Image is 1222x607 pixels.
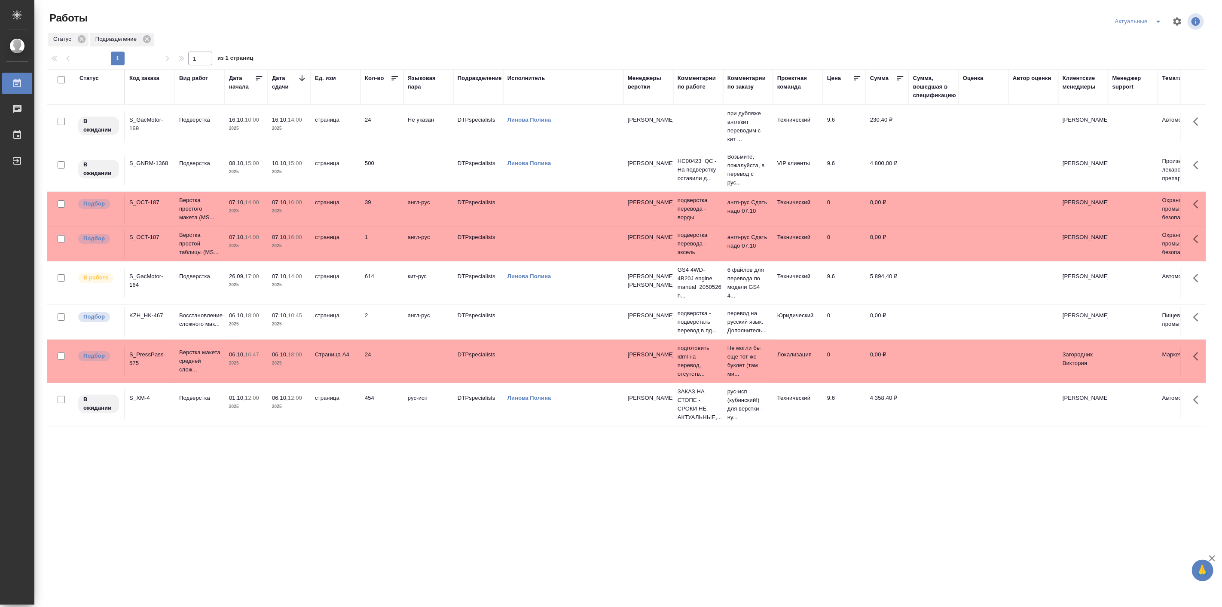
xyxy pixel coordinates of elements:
[628,350,669,359] p: [PERSON_NAME]
[179,74,208,83] div: Вид работ
[773,268,823,298] td: Технический
[866,111,909,141] td: 230,40 ₽
[870,74,889,83] div: Сумма
[1162,231,1204,257] p: Охрана труда, промышленная безопаснос...
[1058,111,1108,141] td: [PERSON_NAME]
[272,116,288,123] p: 16.10,
[727,309,769,335] p: перевод на русский язык. Дополнитель...
[129,394,171,402] div: S_XM-4
[79,74,99,83] div: Статус
[507,116,551,123] a: Линова Полина
[272,234,288,240] p: 07.10,
[678,387,719,422] p: ЗАКАЗ НА СТОПЕ - СРОКИ НЕ АКТУАЛЬНЫЕ,...
[229,395,245,401] p: 01.10,
[403,307,453,337] td: англ-рус
[83,234,105,243] p: Подбор
[507,160,551,166] a: Линова Полина
[1188,229,1209,249] button: Здесь прячутся важные кнопки
[1188,307,1209,328] button: Здесь прячутся важные кнопки
[288,351,302,358] p: 18:00
[217,53,254,65] span: из 1 страниц
[360,346,403,376] td: 24
[1162,196,1204,222] p: Охрана труда, промышленная безопаснос...
[90,33,154,46] div: Подразделение
[315,74,336,83] div: Ед. изм
[1058,346,1108,376] td: Загородних Виктория
[95,35,140,43] p: Подразделение
[179,348,220,374] p: Верстка макета средней слож...
[403,111,453,141] td: Не указан
[272,312,288,319] p: 07.10,
[272,207,306,215] p: 2025
[1162,311,1204,328] p: Пищевая промышленность
[628,198,669,207] p: [PERSON_NAME]
[360,229,403,259] td: 1
[963,74,984,83] div: Оценка
[1188,111,1209,132] button: Здесь прячутся важные кнопки
[229,160,245,166] p: 08.10,
[179,159,220,168] p: Подверстка
[628,74,669,91] div: Менеджеры верстки
[403,194,453,224] td: англ-рус
[179,196,220,222] p: Верстка простого макета (MS...
[83,117,114,134] p: В ожидании
[245,273,259,279] p: 17:00
[1188,155,1209,175] button: Здесь прячутся важные кнопки
[1188,194,1209,215] button: Здесь прячутся важные кнопки
[727,198,769,215] p: англ-рус Сдать надо 07.10
[1058,307,1108,337] td: [PERSON_NAME]
[403,268,453,298] td: кит-рус
[1058,155,1108,185] td: [PERSON_NAME]
[272,74,298,91] div: Дата сдачи
[83,273,108,282] p: В работе
[678,266,719,300] p: GS4 4WD-4B20J engine manual_2050526 h...
[453,111,503,141] td: DTPspecialists
[245,351,259,358] p: 16:47
[245,199,259,205] p: 14:00
[272,281,306,289] p: 2025
[453,268,503,298] td: DTPspecialists
[408,74,449,91] div: Языковая пара
[1188,346,1209,367] button: Здесь прячутся важные кнопки
[1188,389,1209,410] button: Здесь прячутся важные кнопки
[1162,350,1204,359] p: Маркетинг
[360,268,403,298] td: 614
[288,312,302,319] p: 10:45
[229,242,263,250] p: 2025
[245,312,259,319] p: 18:00
[823,389,866,420] td: 9.6
[678,157,719,183] p: НС00423_QC - На подвёрстку оставили д...
[823,346,866,376] td: 0
[47,11,88,25] span: Работы
[773,155,823,185] td: VIP клиенты
[311,389,360,420] td: страница
[272,160,288,166] p: 10.10,
[129,159,171,168] div: S_GNRM-1368
[1162,272,1204,281] p: Автомобилестроение
[453,155,503,185] td: DTPspecialists
[229,281,263,289] p: 2025
[83,160,114,178] p: В ожидании
[773,389,823,420] td: Технический
[678,309,719,335] p: подверстка - подверстать перевод в пд...
[866,229,909,259] td: 0,00 ₽
[83,313,105,321] p: Подбор
[727,109,769,144] p: при дубляже англ/кит переводим с кит ...
[727,74,769,91] div: Комментарии по заказу
[129,311,171,320] div: KZH_HK-467
[823,111,866,141] td: 9.6
[866,194,909,224] td: 0,00 ₽
[1162,394,1204,402] p: Автомобилестроение
[272,242,306,250] p: 2025
[1058,268,1108,298] td: [PERSON_NAME]
[245,160,259,166] p: 15:00
[507,395,551,401] a: Линова Полина
[77,311,120,323] div: Можно подбирать исполнителей
[311,111,360,141] td: страница
[288,116,302,123] p: 14:00
[507,273,551,279] a: Линова Полина
[77,116,120,136] div: Исполнитель назначен, приступать к работе пока рано
[1195,561,1210,579] span: 🙏
[827,74,841,83] div: Цена
[1162,116,1204,124] p: Автомобилестроение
